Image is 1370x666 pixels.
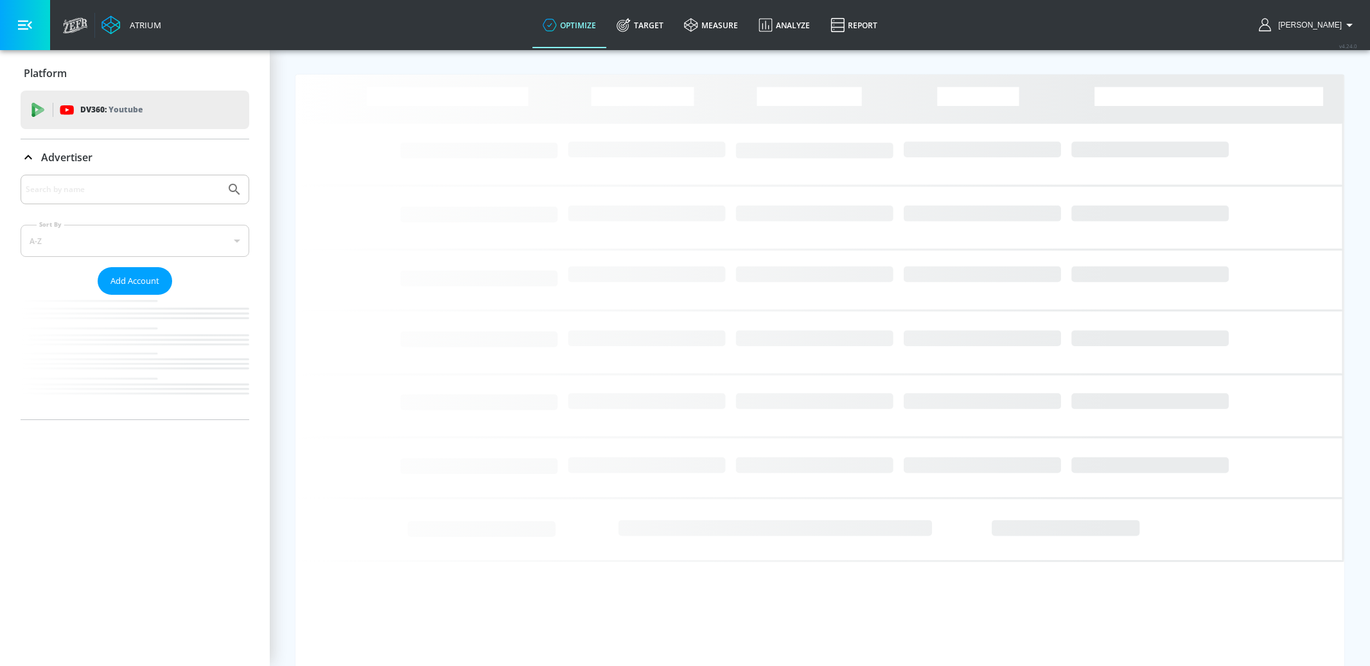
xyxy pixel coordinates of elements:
label: Sort By [37,220,64,229]
p: Advertiser [41,150,92,164]
p: Platform [24,66,67,80]
div: Advertiser [21,139,249,175]
div: Atrium [125,19,161,31]
input: Search by name [26,181,220,198]
div: Platform [21,55,249,91]
span: login as: casey.cohen@zefr.com [1273,21,1342,30]
p: Youtube [109,103,143,116]
div: Advertiser [21,175,249,419]
button: Add Account [98,267,172,295]
nav: list of Advertiser [21,295,249,419]
a: Analyze [748,2,820,48]
a: Report [820,2,888,48]
span: Add Account [110,274,159,288]
a: Atrium [101,15,161,35]
a: optimize [532,2,606,48]
p: DV360: [80,103,143,117]
div: DV360: Youtube [21,91,249,129]
button: [PERSON_NAME] [1259,17,1357,33]
div: A-Z [21,225,249,257]
a: measure [674,2,748,48]
span: v 4.24.0 [1339,42,1357,49]
a: Target [606,2,674,48]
